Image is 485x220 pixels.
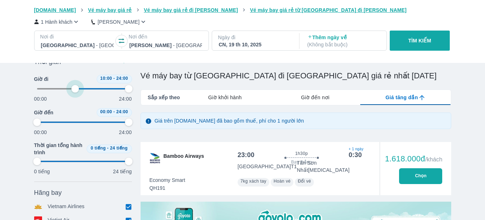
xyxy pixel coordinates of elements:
[113,76,115,81] span: -
[297,159,362,174] p: Tân Sơn Nhất [MEDICAL_DATA]
[219,41,291,48] div: CN, 19 th 10, 2025
[113,109,115,114] span: -
[218,34,292,41] p: Ngày đi
[34,188,62,197] span: Hãng bay
[141,71,451,81] h1: Vé máy bay từ [GEOGRAPHIC_DATA] đi [GEOGRAPHIC_DATA] giá rẻ nhất [DATE]
[116,109,128,114] span: 24:00
[241,179,266,184] span: 7kg xách tay
[295,151,308,156] span: 1h30p
[34,6,451,14] nav: breadcrumb
[129,33,203,40] p: Nơi đến
[349,151,362,159] div: 0:30
[41,18,73,26] p: 1 Hành khách
[425,156,442,162] span: /khách
[385,155,443,163] div: 1.618.000đ
[119,129,132,136] p: 24:00
[34,7,76,13] span: [DOMAIN_NAME]
[91,18,147,26] button: [PERSON_NAME]
[150,184,186,192] span: QH191
[34,129,47,136] p: 00:00
[119,95,132,102] p: 24:00
[349,146,362,152] span: + 1 ngày
[399,168,442,184] button: Chọn
[180,90,450,105] div: lab API tabs example
[100,109,112,114] span: 00:00
[307,34,380,48] p: Thêm ngày về
[408,37,431,44] p: TÌM KIẾM
[107,146,109,151] span: -
[301,94,329,101] span: Giờ đến nơi
[40,33,114,40] p: Nơi đi
[385,94,418,101] span: Giá tăng dần
[34,18,80,26] button: 1 Hành khách
[34,142,84,156] span: Thời gian tổng hành trình
[113,168,132,175] p: 24 tiếng
[34,75,49,83] span: Giờ đi
[144,7,238,13] span: Vé máy bay giá rẻ đi [PERSON_NAME]
[155,117,304,124] p: Giá trên [DOMAIN_NAME] đã bao gồm thuế, phí cho 1 người lớn
[149,152,161,164] img: QH
[390,31,450,51] button: TÌM KIẾM
[34,109,54,116] span: Giờ đến
[307,41,380,48] p: ( Không bắt buộc )
[97,18,139,26] p: [PERSON_NAME]
[100,76,112,81] span: 10:00
[150,177,186,184] span: Economy Smart
[110,146,128,151] span: 24 tiếng
[250,7,407,13] span: Vé máy bay giá rẻ từ [GEOGRAPHIC_DATA] đi [PERSON_NAME]
[34,95,47,102] p: 00:00
[91,146,106,151] span: 0 tiếng
[208,94,242,101] span: Giờ khởi hành
[274,179,291,184] span: Hoàn vé
[34,168,50,175] p: 0 tiếng
[116,76,128,81] span: 24:00
[164,152,204,164] span: Bamboo Airways
[298,179,311,184] span: Đổi vé
[88,7,132,13] span: Vé máy bay giá rẻ
[238,163,297,170] p: [GEOGRAPHIC_DATA] T1
[48,203,85,211] p: Vietnam Airlines
[238,151,255,159] div: 23:00
[148,94,180,101] span: Sắp xếp theo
